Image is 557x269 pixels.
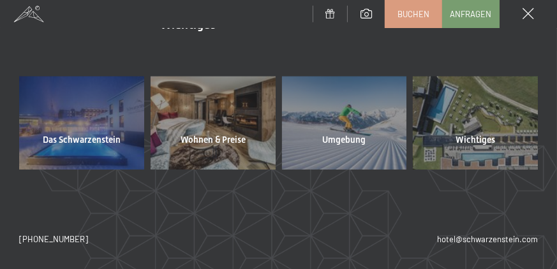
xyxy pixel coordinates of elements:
span: [PHONE_NUMBER] [19,234,88,244]
a: Wichtiges Zimmer & Preise [410,76,541,170]
span: Anfragen [450,8,492,20]
span: Umgebung [322,134,366,147]
span: Wichtiges [456,134,495,147]
a: Umgebung Zimmer & Preise [279,76,410,170]
a: [PHONE_NUMBER] [19,233,88,245]
span: Wohnen & Preise [181,134,246,147]
span: Das Schwarzenstein [43,134,121,147]
a: Wohnen & Preise Zimmer & Preise [147,76,279,170]
span: Buchen [397,8,429,20]
a: Anfragen [443,1,499,27]
a: Buchen [385,1,442,27]
a: Das Schwarzenstein Zimmer & Preise [16,76,147,170]
a: hotel@schwarzenstein.com [437,233,538,245]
